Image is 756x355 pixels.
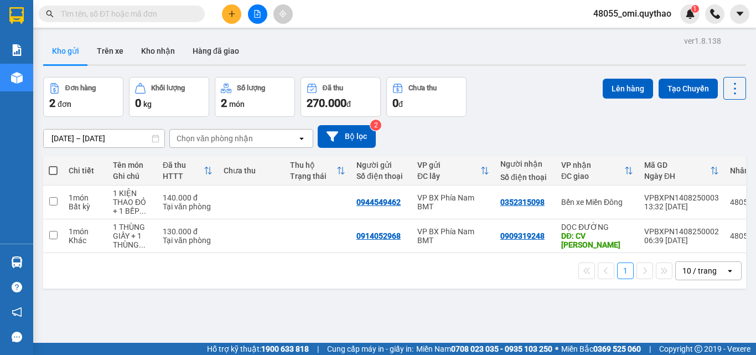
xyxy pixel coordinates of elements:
th: Toggle SortBy [412,156,495,186]
div: 1 KIỆN THAO ĐỎ + 1 BẾP GA [113,189,152,215]
div: 1 THÙNG GIẤY + 1 THÙNG XỐP [113,223,152,249]
button: Số lượng2món [215,77,295,117]
div: 10 / trang [682,265,717,276]
div: ĐC lấy [417,172,480,181]
div: Trạng thái [290,172,336,181]
div: Thu hộ [290,161,336,169]
div: DĐ: CV THANH LỄ [561,231,633,249]
span: | [649,343,651,355]
svg: open [297,134,306,143]
span: question-circle [12,282,22,292]
span: kg [143,100,152,109]
span: 48055_omi.quythao [584,7,680,20]
button: file-add [248,4,267,24]
span: ⚪️ [555,347,558,351]
button: Trên xe [88,38,132,64]
span: Hỗ trợ kỹ thuật: [207,343,309,355]
span: | [317,343,319,355]
sup: 1 [691,5,699,13]
div: Số điện thoại [500,173,550,182]
div: Chưa thu [224,166,279,175]
div: 140.000 đ [163,193,213,202]
div: Chọn văn phòng nhận [177,133,253,144]
span: message [12,332,22,342]
button: Lên hàng [603,79,653,99]
div: Tại văn phòng [163,202,213,211]
div: Mã GD [644,161,710,169]
button: Đơn hàng2đơn [43,77,123,117]
div: Chi tiết [69,166,102,175]
button: 1 [617,263,634,279]
input: Tìm tên, số ĐT hoặc mã đơn [61,8,191,20]
div: VPBXPN1408250003 [644,193,719,202]
span: 2 [221,96,227,110]
span: caret-down [735,9,745,19]
th: Toggle SortBy [556,156,639,186]
div: Số điện thoại [356,172,406,181]
div: 0909319248 [500,231,545,240]
div: Đã thu [163,161,204,169]
th: Toggle SortBy [284,156,351,186]
span: Miền Nam [416,343,552,355]
div: 0914052968 [356,231,401,240]
img: warehouse-icon [11,72,23,84]
span: món [229,100,245,109]
img: phone-icon [710,9,720,19]
span: đ [398,100,403,109]
div: 06:39 [DATE] [644,236,719,245]
span: 0 [392,96,398,110]
span: 1 [693,5,697,13]
button: Khối lượng0kg [129,77,209,117]
div: ĐC giao [561,172,624,181]
svg: open [726,266,734,275]
th: Toggle SortBy [639,156,724,186]
span: ... [139,207,146,215]
div: 1 món [69,227,102,236]
button: aim [273,4,293,24]
button: plus [222,4,241,24]
sup: 2 [370,120,381,131]
span: 270.000 [307,96,346,110]
div: VP BX Phía Nam BMT [417,193,489,211]
div: Đơn hàng [65,84,96,92]
button: Kho gửi [43,38,88,64]
div: 13:32 [DATE] [644,202,719,211]
strong: 0708 023 035 - 0935 103 250 [451,344,552,353]
input: Select a date range. [44,130,164,147]
img: logo-vxr [9,7,24,24]
div: 130.000 đ [163,227,213,236]
span: file-add [253,10,261,18]
button: Kho nhận [132,38,184,64]
span: Miền Bắc [561,343,641,355]
button: Tạo Chuyến [659,79,718,99]
button: caret-down [730,4,749,24]
div: Ngày ĐH [644,172,710,181]
span: 0 [135,96,141,110]
button: Hàng đã giao [184,38,248,64]
strong: 1900 633 818 [261,344,309,353]
span: đơn [58,100,71,109]
div: Bến xe Miền Đông [561,198,633,207]
div: Người gửi [356,161,406,169]
div: VP BX Phía Nam BMT [417,227,489,245]
div: Khác [69,236,102,245]
th: Toggle SortBy [157,156,218,186]
div: 1 món [69,193,102,202]
div: 0352315098 [500,198,545,207]
div: Người nhận [500,160,550,168]
div: Tên món [113,161,152,169]
div: Ghi chú [113,172,152,181]
div: VP gửi [417,161,480,169]
div: ver 1.8.138 [684,35,721,47]
img: solution-icon [11,44,23,56]
div: Chưa thu [408,84,437,92]
div: Tại văn phòng [163,236,213,245]
span: aim [279,10,287,18]
span: 2 [49,96,55,110]
button: Đã thu270.000đ [301,77,381,117]
div: HTTT [163,172,204,181]
div: 0944549462 [356,198,401,207]
div: Số lượng [237,84,265,92]
div: VPBXPN1408250002 [644,227,719,236]
span: notification [12,307,22,317]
